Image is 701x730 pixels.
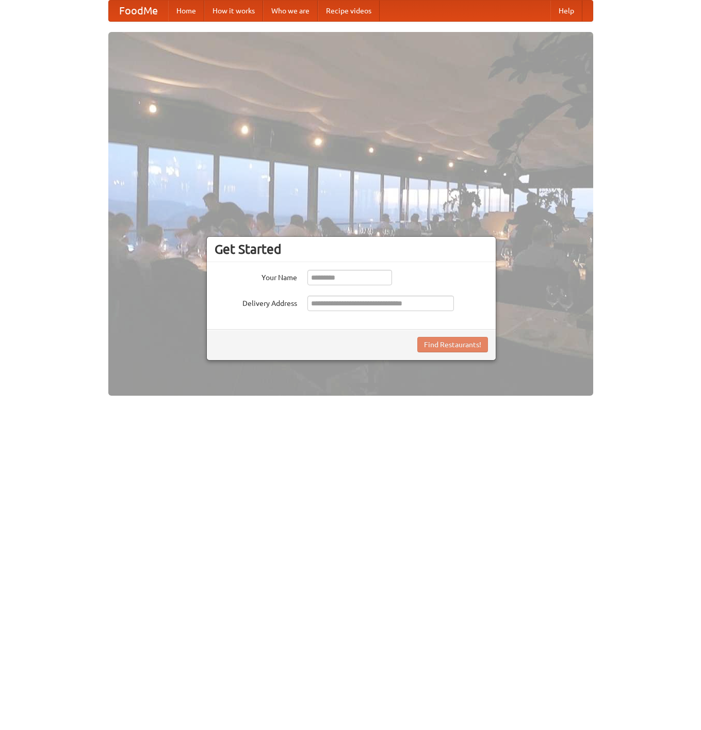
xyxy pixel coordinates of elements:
[168,1,204,21] a: Home
[215,296,297,309] label: Delivery Address
[263,1,318,21] a: Who we are
[318,1,380,21] a: Recipe videos
[204,1,263,21] a: How it works
[109,1,168,21] a: FoodMe
[215,241,488,257] h3: Get Started
[215,270,297,283] label: Your Name
[550,1,582,21] a: Help
[417,337,488,352] button: Find Restaurants!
